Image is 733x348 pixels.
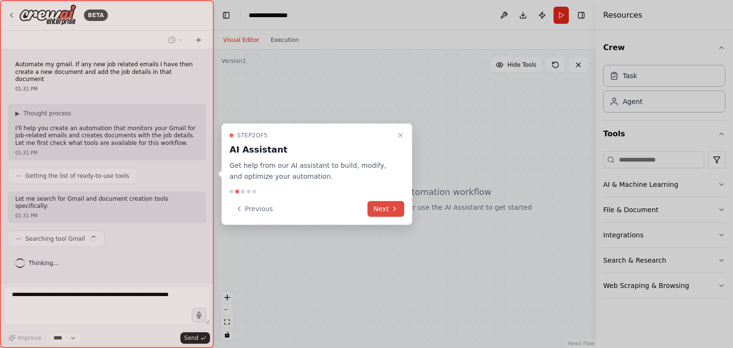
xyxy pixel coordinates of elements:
[220,9,233,22] button: Hide left sidebar
[230,201,279,216] button: Previous
[367,201,404,216] button: Next
[237,132,268,139] span: Step 2 of 5
[230,160,393,182] p: Get help from our AI assistant to build, modify, and optimize your automation.
[395,130,406,141] button: Close walkthrough
[230,143,393,156] h3: AI Assistant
